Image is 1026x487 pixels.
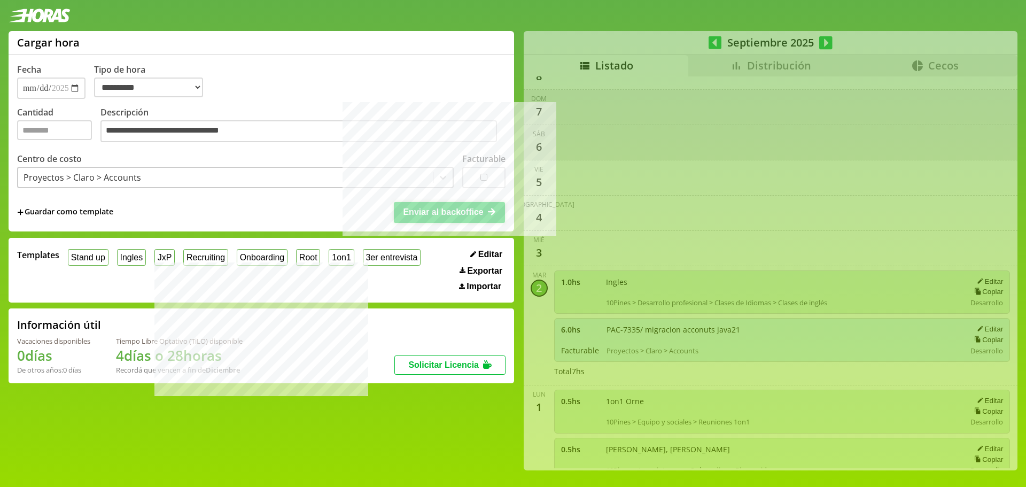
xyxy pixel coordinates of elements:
button: JxP [154,249,175,266]
label: Centro de costo [17,153,82,165]
select: Tipo de hora [94,78,203,97]
label: Descripción [100,106,506,145]
div: Vacaciones disponibles [17,336,90,346]
div: Proyectos > Claro > Accounts [24,172,141,183]
button: Solicitar Licencia [394,355,506,375]
h1: 0 días [17,346,90,365]
label: Cantidad [17,106,100,145]
h1: Cargar hora [17,35,80,50]
textarea: Descripción [100,120,497,143]
button: Root [296,249,320,266]
button: Exportar [456,266,506,276]
span: Exportar [467,266,502,276]
label: Facturable [462,153,506,165]
div: De otros años: 0 días [17,365,90,375]
button: Editar [467,249,506,260]
span: Solicitar Licencia [408,360,479,369]
button: Stand up [68,249,108,266]
h2: Información útil [17,318,101,332]
span: Editar [478,250,502,259]
button: 1on1 [329,249,354,266]
button: Ingles [117,249,146,266]
label: Fecha [17,64,41,75]
h1: 4 días o 28 horas [116,346,243,365]
span: +Guardar como template [17,206,113,218]
div: Tiempo Libre Optativo (TiLO) disponible [116,336,243,346]
span: Importar [467,282,501,291]
button: Enviar al backoffice [394,202,505,222]
button: Recruiting [183,249,228,266]
b: Diciembre [206,365,240,375]
button: 3er entrevista [363,249,421,266]
input: Cantidad [17,120,92,140]
button: Onboarding [237,249,287,266]
span: Templates [17,249,59,261]
div: Recordá que vencen a fin de [116,365,243,375]
span: Enviar al backoffice [403,207,483,217]
label: Tipo de hora [94,64,212,99]
span: + [17,206,24,218]
img: logotipo [9,9,71,22]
